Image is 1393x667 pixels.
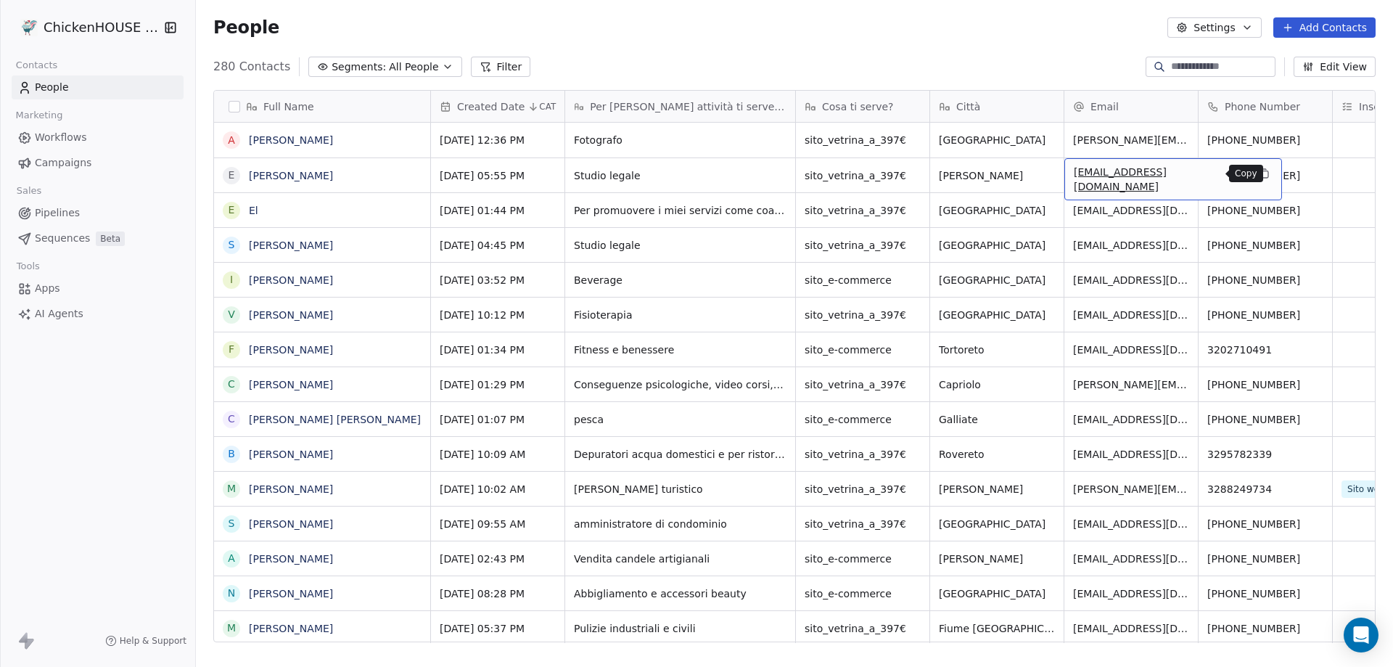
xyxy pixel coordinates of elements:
span: [DATE] 03:52 PM [440,273,556,287]
span: Pipelines [35,205,80,221]
span: [PHONE_NUMBER] [1207,377,1323,392]
span: ChickenHOUSE snc [44,18,160,37]
span: [PERSON_NAME] [939,168,1055,183]
span: [EMAIL_ADDRESS][DOMAIN_NAME] [1073,586,1189,601]
span: [PERSON_NAME] [939,482,1055,496]
div: Phone Number [1199,91,1332,122]
span: [EMAIL_ADDRESS][DOMAIN_NAME] [1074,165,1246,194]
span: Full Name [263,99,314,114]
span: [DATE] 02:43 PM [440,552,556,566]
a: [PERSON_NAME] [249,134,333,146]
span: Campaigns [35,155,91,171]
span: Abbigliamento e accessori beauty [574,586,786,601]
span: sito_e-commerce [805,343,921,357]
span: [PERSON_NAME] turistico [574,482,786,496]
a: [PERSON_NAME] [249,274,333,286]
span: 280 Contacts [213,58,290,75]
a: [PERSON_NAME] [249,553,333,565]
div: M [227,621,236,636]
span: [PERSON_NAME] [939,552,1055,566]
span: sito_vetrina_a_397€ [805,168,921,183]
span: Capriolo [939,377,1055,392]
span: [EMAIL_ADDRESS][DOMAIN_NAME] [1073,447,1189,462]
span: sito_vetrina_a_397€ [805,482,921,496]
span: sito_vetrina_a_397€ [805,133,921,147]
a: People [12,75,184,99]
div: B [228,446,235,462]
span: Depuratori acqua domestici e per ristorante [574,447,786,462]
span: sito_vetrina_a_397€ [805,447,921,462]
div: A [228,551,235,566]
span: [EMAIL_ADDRESS][DOMAIN_NAME] [1073,517,1189,531]
div: V [228,307,235,322]
span: Galliate [939,412,1055,427]
div: E [229,202,235,218]
div: I [230,272,233,287]
span: sito_vetrina_a_397€ [805,621,921,636]
span: sito_vetrina_a_397€ [805,203,921,218]
span: [EMAIL_ADDRESS][DOMAIN_NAME] [1073,412,1189,427]
a: AI Agents [12,302,184,326]
div: M [227,481,236,496]
a: [PERSON_NAME] [249,588,333,600]
span: [EMAIL_ADDRESS][DOMAIN_NAME] [1073,203,1189,218]
span: sito_vetrina_a_397€ [805,377,921,392]
a: [PERSON_NAME] [249,309,333,321]
a: Apps [12,277,184,300]
span: [EMAIL_ADDRESS][DOMAIN_NAME] [1073,273,1189,287]
span: Pulizie industriali e civili [574,621,786,636]
span: Phone Number [1225,99,1300,114]
span: People [213,17,279,38]
span: [EMAIL_ADDRESS][DOMAIN_NAME] [1073,343,1189,357]
span: [DATE] 05:37 PM [440,621,556,636]
img: 4.jpg [20,19,38,36]
span: [PHONE_NUMBER] [1207,308,1323,322]
span: [GEOGRAPHIC_DATA] [939,517,1055,531]
div: Open Intercom Messenger [1344,618,1378,652]
span: Per [PERSON_NAME] attività ti serve il sito? [590,99,786,114]
a: [PERSON_NAME] [249,483,333,495]
span: All People [389,60,438,75]
span: [PERSON_NAME][EMAIL_ADDRESS][DOMAIN_NAME] [1073,133,1189,147]
span: Apps [35,281,60,296]
span: Segments: [332,60,386,75]
span: [DATE] 10:02 AM [440,482,556,496]
a: [PERSON_NAME] [249,240,333,251]
span: 3288249734 [1207,482,1323,496]
button: Add Contacts [1273,17,1376,38]
span: Sito web [1341,480,1391,498]
div: Cosa ti serve? [796,91,929,122]
div: E [229,168,235,183]
button: Filter [471,57,531,77]
a: [PERSON_NAME] [249,379,333,390]
a: Campaigns [12,151,184,175]
span: [DATE] 08:28 PM [440,586,556,601]
span: Sales [10,180,48,202]
span: [GEOGRAPHIC_DATA] [939,203,1055,218]
span: pesca [574,412,786,427]
a: [PERSON_NAME] [249,518,333,530]
span: [DATE] 01:44 PM [440,203,556,218]
span: Created Date [457,99,525,114]
span: [DATE] 05:55 PM [440,168,556,183]
span: AI Agents [35,306,83,322]
span: Workflows [35,130,87,145]
a: Pipelines [12,201,184,225]
span: [PHONE_NUMBER] [1207,238,1323,253]
span: CAT [539,101,556,112]
span: [PERSON_NAME][EMAIL_ADDRESS][DOMAIN_NAME] [1073,377,1189,392]
span: sito_vetrina_a_397€ [805,308,921,322]
a: El [249,205,258,216]
span: [PHONE_NUMBER] [1207,552,1323,566]
span: Città [956,99,980,114]
span: Email [1090,99,1119,114]
div: C [228,412,235,427]
a: Workflows [12,126,184,150]
span: [PHONE_NUMBER] [1207,586,1323,601]
span: [PHONE_NUMBER] [1207,517,1323,531]
span: [GEOGRAPHIC_DATA] [939,308,1055,322]
span: sito_e-commerce [805,412,921,427]
div: Per [PERSON_NAME] attività ti serve il sito? [565,91,795,122]
div: S [229,237,235,253]
a: [PERSON_NAME] [249,623,333,634]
